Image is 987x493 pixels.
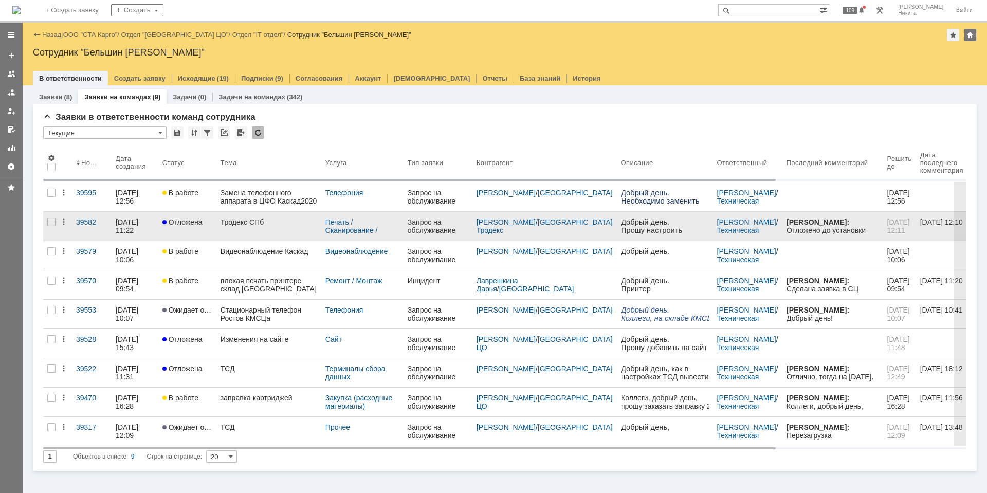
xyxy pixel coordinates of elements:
[116,155,146,170] div: Дата создания
[216,358,321,387] a: ТСД
[717,159,767,167] div: Ответственный
[111,4,163,16] div: Создать
[275,75,283,82] div: (9)
[883,182,916,211] a: [DATE] 12:56
[477,394,615,410] a: [GEOGRAPHIC_DATA] ЦО
[8,142,157,150] span: [PERSON_NAME] по работе с клиентами
[216,388,321,416] a: заправка картриджей
[218,93,285,101] a: Задачи на командах
[883,358,916,387] a: [DATE] 12:49
[883,270,916,299] a: [DATE] 09:54
[76,277,107,285] div: 39570
[25,125,32,133] span: @
[28,216,47,224] span: cargo
[477,306,536,314] a: [PERSON_NAME]
[883,300,916,328] a: [DATE] 10:07
[717,277,776,285] a: [PERSON_NAME]
[216,417,321,446] a: ТСД
[42,31,61,39] a: Назад
[408,335,468,352] div: Запрос на обслуживание
[112,241,158,270] a: [DATE] 10:06
[717,285,761,301] a: Техническая поддержка
[162,364,203,373] span: Отложена
[116,364,140,381] div: [DATE] 11:31
[6,94,52,102] span: Оф. тел.: +
[404,358,472,387] a: Запрос на обслуживание
[216,182,321,211] a: Замена телефонного аппарата в ЦФО Каскад2020
[325,277,382,285] a: Ремонт / Монтаж
[717,197,761,213] a: Техническая поддержка
[477,277,520,293] a: Лаврешкина Дарья
[61,30,63,38] div: |
[887,335,912,352] span: [DATE] 11:48
[477,364,536,373] a: [PERSON_NAME]
[477,335,615,352] a: [GEOGRAPHIC_DATA] ЦО
[717,373,761,389] a: Техническая поддержка
[158,300,216,328] a: Ожидает ответа контрагента
[404,270,472,299] a: Инцидент
[325,159,348,167] div: Услуга
[6,76,71,84] span: ООО «СТА Карго»
[920,423,963,431] div: [DATE] 13:48
[171,126,184,139] div: Сохранить вид
[713,143,782,182] th: Ответственный
[916,417,976,446] a: [DATE] 13:48
[916,270,976,299] a: [DATE] 11:20
[408,159,445,167] div: Тип заявки
[112,143,158,182] th: Дата создания
[232,31,287,39] div: /
[717,343,761,360] a: Техническая поддержка
[52,184,81,192] span: stacargo
[6,67,84,76] span: Руководитель склада
[477,218,536,226] a: [PERSON_NAME]
[717,189,776,197] a: [PERSON_NAME]
[325,306,363,314] a: Телефония
[887,218,912,234] span: [DATE] 12:11
[47,216,56,224] span: .ru
[538,247,613,255] a: [GEOGRAPHIC_DATA]
[116,335,140,352] div: [DATE] 15:43
[39,75,102,82] a: В ответственности
[477,189,536,197] a: [PERSON_NAME]
[44,184,52,192] span: @
[72,417,112,446] a: 39317
[64,93,72,101] div: (8)
[114,75,166,82] a: Создать заявку
[72,143,112,182] th: Номер
[520,75,560,82] a: База знаний
[408,306,468,322] div: Запрос на обслуживание
[232,31,284,39] a: Отдел "IT отдел"
[920,394,963,402] div: [DATE] 11:56
[17,215,24,223] span: ru
[73,119,80,127] span: ru
[76,306,107,314] div: 39553
[717,335,776,343] a: [PERSON_NAME]
[76,247,107,255] div: 39579
[15,459,17,467] span: .
[158,417,216,446] a: Ожидает ответа контрагента
[621,159,654,167] div: Описание
[8,192,68,200] span: [DOMAIN_NAME]
[158,241,216,270] a: В работе
[325,423,350,431] a: Прочее
[898,10,944,16] span: Никита
[6,94,118,111] span: 7(4852)637-120 вн. 1201
[916,212,976,241] a: [DATE] 12:10
[162,423,264,431] span: Ожидает ответа контрагента
[63,125,70,133] span: ru
[8,184,37,192] span: Birukova
[112,358,158,387] a: [DATE] 11:31
[47,154,56,162] span: Настройки
[6,127,23,136] span: www
[14,178,16,187] span: -
[325,218,380,243] a: Печать / Сканирование / Копирование
[787,159,868,167] div: Последний комментарий
[3,66,20,82] a: Заявки на командах
[887,306,912,322] span: [DATE] 10:07
[76,394,107,402] div: 39470
[8,151,86,159] span: [GEOGRAPHIC_DATA]
[325,247,388,255] a: Видеонаблюдение
[84,93,151,101] a: Заявки на командах
[408,277,468,285] div: Инцидент
[112,417,158,446] a: [DATE] 12:09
